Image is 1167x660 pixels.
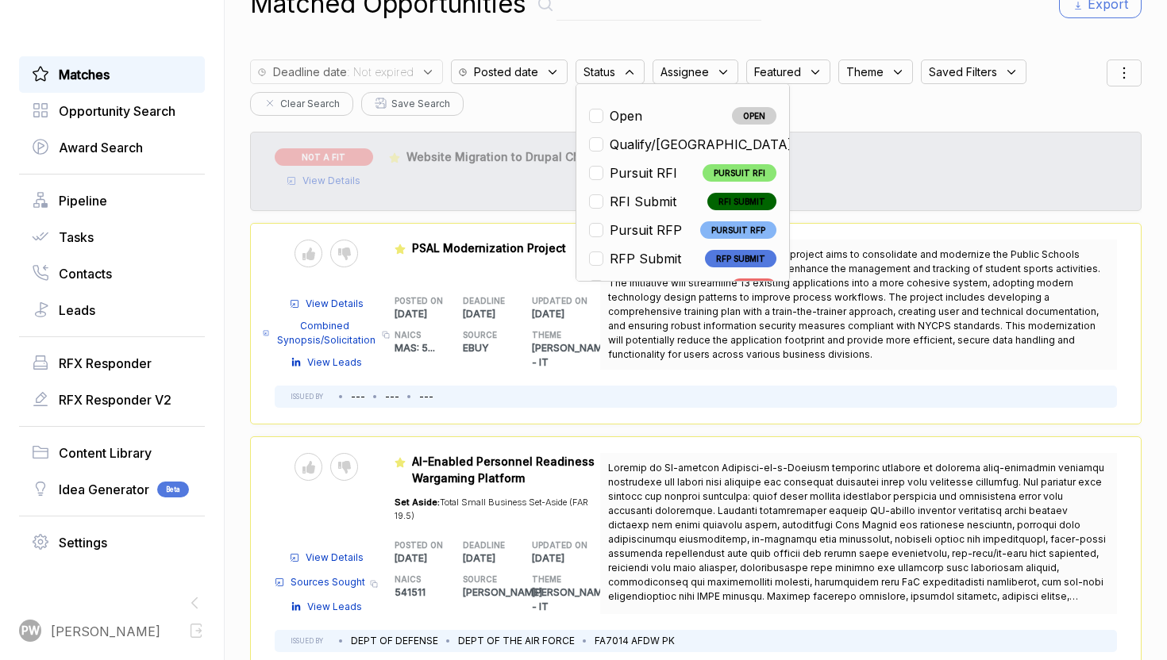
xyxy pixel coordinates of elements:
[32,480,192,499] a: Idea GeneratorBeta
[458,634,575,648] li: DEPT OF THE AIR FORCE
[412,241,566,255] span: PSAL Modernization Project
[463,574,506,585] h5: SOURCE
[32,191,192,210] a: Pipeline
[307,600,362,614] span: View Leads
[463,307,532,321] p: [DATE]
[59,102,175,121] span: Opportunity Search
[157,482,189,497] span: Beta
[59,264,112,283] span: Contacts
[302,174,360,188] span: View Details
[703,164,776,182] span: PURSUIT RFI
[59,443,152,462] span: Content Library
[610,249,681,268] span: RFP Submit
[732,107,776,125] span: OPEN
[59,65,110,84] span: Matches
[610,135,792,154] span: Qualify/[GEOGRAPHIC_DATA]
[59,301,95,320] span: Leads
[395,539,438,551] h5: POSTED ON
[532,295,576,307] h5: UPDATED ON
[532,551,601,566] p: [DATE]
[532,585,601,614] p: [PERSON_NAME] - IT
[532,329,576,341] h5: THEME
[32,443,192,462] a: Content Library
[419,389,433,404] li: ---
[273,63,347,80] span: Deadline date
[347,63,414,80] span: : Not expired
[463,329,506,341] h5: SOURCE
[846,63,884,80] span: Theme
[608,248,1100,360] span: [US_STATE][GEOGRAPHIC_DATA]. This project aims to consolidate and modernize the Public Schools At...
[463,551,532,566] p: [DATE]
[32,65,192,84] a: Matches
[351,389,365,404] li: ---
[406,150,591,163] span: Website Migration to Drupal CMS
[275,575,365,589] a: Sources Sought
[707,193,776,210] span: RFI SUBMIT
[395,497,440,508] span: Set Aside:
[32,138,192,157] a: Award Search
[275,148,373,166] span: NOT A FIT
[59,480,149,499] span: Idea Generator
[351,634,438,648] li: DEPT OF DEFENSE
[250,92,353,116] button: Clear Search
[275,319,377,347] span: Combined Synopsis/Solicitation
[21,623,40,639] span: PW
[32,354,192,373] a: RFX Responder
[32,390,192,409] a: RFX Responder V2
[391,97,450,111] span: Save Search
[306,551,364,565] span: View Details
[583,63,615,80] span: Status
[532,341,601,370] p: [PERSON_NAME] - IT
[291,392,323,401] h5: ISSUED BY
[291,575,365,589] span: Sources Sought
[412,455,595,485] span: AI-Enabled Personnel Readiness Wargaming Platform
[59,354,152,373] span: RFX Responder
[474,63,538,80] span: Posted date
[661,63,709,80] span: Assignee
[395,342,435,354] span: MAS: 5 ...
[32,228,192,247] a: Tasks
[291,636,323,646] h5: ISSUED BY
[608,462,1106,645] span: Loremip do SI-ametcon Adipisci-el-s-Doeiusm temporinc utlabore et dolorema aliq-enimadmin veniamq...
[731,278,776,296] span: ESL Q
[463,539,506,551] h5: DEADLINE
[929,63,997,80] span: Saved Filters
[610,278,647,297] span: ESL Q
[306,297,364,311] span: View Details
[395,551,464,566] p: [DATE]
[610,192,676,211] span: RFI Submit
[59,533,107,552] span: Settings
[395,585,464,600] p: 541511
[610,106,642,125] span: Open
[463,295,506,307] h5: DEADLINE
[463,585,532,600] p: [PERSON_NAME]
[32,102,192,121] a: Opportunity Search
[610,163,677,182] span: Pursuit RFI
[280,97,340,111] span: Clear Search
[595,634,675,648] li: FA7014 AFDW PK
[395,295,438,307] h5: POSTED ON
[395,307,464,321] p: [DATE]
[385,389,399,404] li: ---
[51,622,160,641] span: [PERSON_NAME]
[395,329,438,341] h5: NAICS
[361,92,464,116] button: Save Search
[700,221,776,239] span: PURSUIT RFP
[59,138,143,157] span: Award Search
[307,355,362,370] span: View Leads
[59,228,94,247] span: Tasks
[705,250,776,267] span: RFP SUBMIT
[59,191,107,210] span: Pipeline
[32,264,192,283] a: Contacts
[610,221,682,240] span: Pursuit RFP
[395,497,588,521] span: Total Small Business Set-Aside (FAR 19.5)
[32,301,192,320] a: Leads
[32,533,192,552] a: Settings
[395,574,438,585] h5: NAICS
[532,574,576,585] h5: THEME
[532,539,576,551] h5: UPDATED ON
[59,390,171,409] span: RFX Responder V2
[263,319,377,347] a: Combined Synopsis/Solicitation
[463,341,532,355] p: EBUY
[754,63,801,80] span: Featured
